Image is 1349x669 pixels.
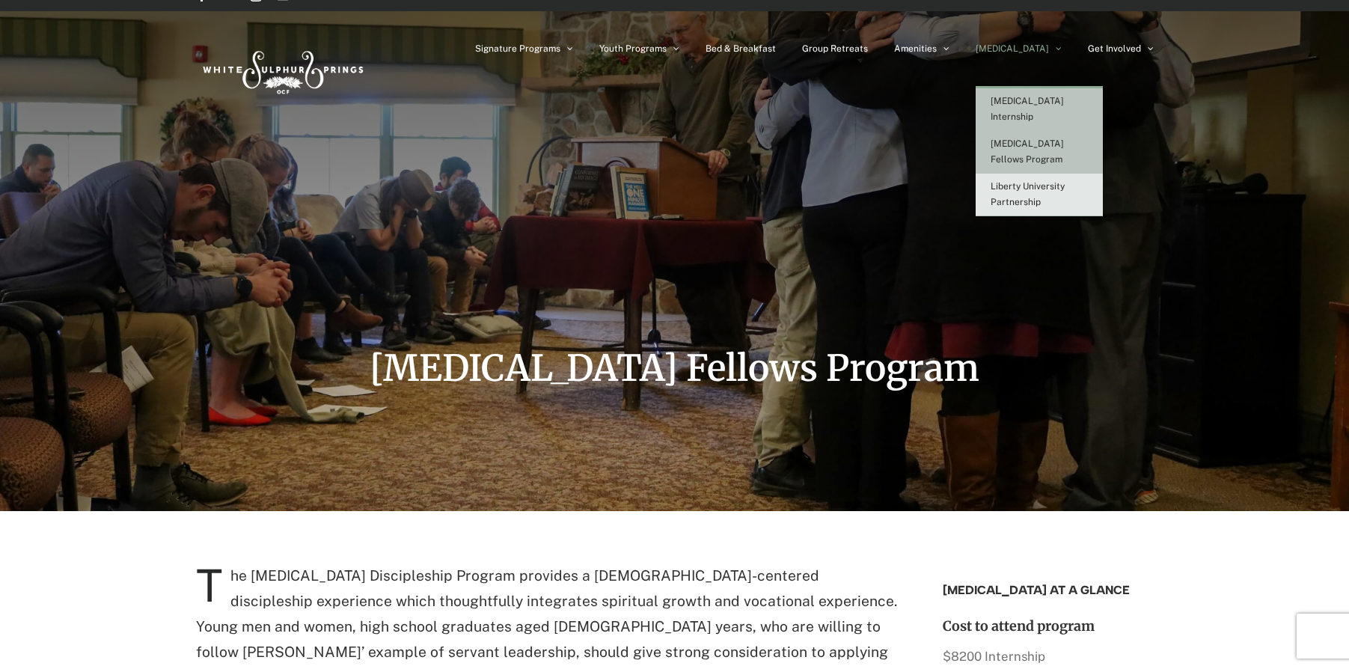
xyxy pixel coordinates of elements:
[475,11,573,86] a: Signature Programs
[802,44,868,53] span: Group Retreats
[943,617,1154,635] h2: Cost to attend program
[976,11,1062,86] a: [MEDICAL_DATA]
[976,174,1103,216] a: Liberty University Partnership
[599,44,667,53] span: Youth Programs
[1088,11,1154,86] a: Get Involved
[475,44,560,53] span: Signature Programs
[802,11,868,86] a: Group Retreats
[1088,44,1141,53] span: Get Involved
[943,584,1154,597] h5: [MEDICAL_DATA] AT A GLANCE
[976,131,1103,174] a: [MEDICAL_DATA] Fellows Program
[976,88,1103,131] a: [MEDICAL_DATA] Internship
[976,44,1049,53] span: [MEDICAL_DATA]
[991,96,1064,122] span: [MEDICAL_DATA] Internship
[370,346,979,391] span: [MEDICAL_DATA] Fellows Program
[991,138,1064,165] span: [MEDICAL_DATA] Fellows Program
[475,11,1154,86] nav: Main Menu
[991,181,1065,207] span: Liberty University Partnership
[706,44,776,53] span: Bed & Breakfast
[894,11,949,86] a: Amenities
[599,11,679,86] a: Youth Programs
[706,11,776,86] a: Bed & Breakfast
[196,566,223,605] span: T
[894,44,937,53] span: Amenities
[196,34,368,105] img: White Sulphur Springs Logo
